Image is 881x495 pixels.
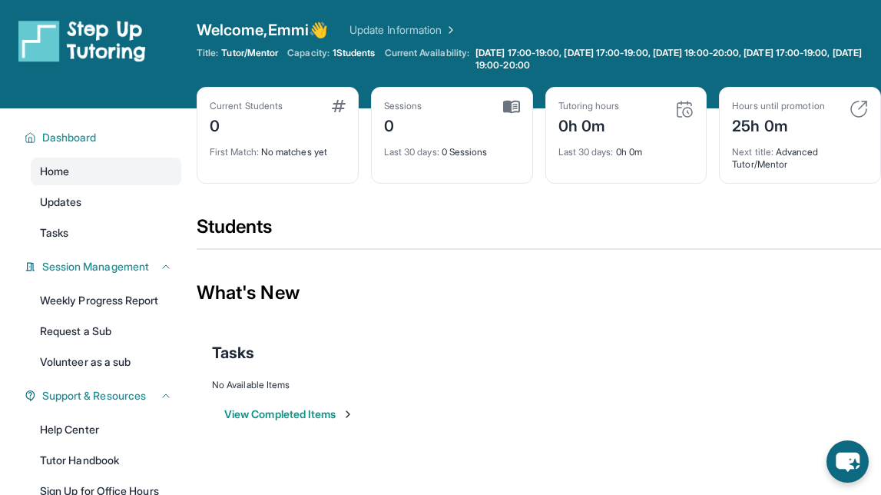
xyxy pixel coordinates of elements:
a: Volunteer as a sub [31,348,181,376]
span: Session Management [42,259,149,274]
button: chat-button [826,440,869,483]
button: Session Management [36,259,172,274]
div: Current Students [210,100,283,112]
div: 25h 0m [732,112,824,137]
div: Tutoring hours [558,100,620,112]
span: Updates [40,194,82,210]
img: card [675,100,694,118]
span: Next title : [732,146,773,158]
a: Home [31,158,181,185]
button: View Completed Items [224,407,354,422]
span: First Match : [210,146,259,158]
div: Sessions [384,100,422,112]
span: Tasks [40,225,68,241]
img: card [332,100,346,112]
div: 0h 0m [558,137,694,158]
a: Tasks [31,219,181,247]
a: Help Center [31,416,181,444]
img: logo [18,19,146,62]
button: Support & Resources [36,388,172,404]
div: What's New [197,259,881,327]
span: Tutor/Mentor [221,47,278,59]
img: card [850,100,868,118]
a: Tutor Handbook [31,447,181,474]
a: Request a Sub [31,317,181,345]
a: [DATE] 17:00-19:00, [DATE] 17:00-19:00, [DATE] 19:00-20:00, [DATE] 17:00-19:00, [DATE] 19:00-20:00 [472,47,881,71]
div: Hours until promotion [732,100,824,112]
div: 0 [384,112,422,137]
div: Students [197,214,881,248]
span: Support & Resources [42,388,146,404]
span: Last 30 days : [558,146,614,158]
span: Title: [197,47,218,59]
span: 1 Students [333,47,376,59]
div: 0 [210,112,283,137]
button: Dashboard [36,130,172,145]
div: Advanced Tutor/Mentor [732,137,868,171]
img: card [503,100,520,114]
span: Tasks [212,342,254,364]
div: 0 Sessions [384,137,520,158]
span: Last 30 days : [384,146,439,158]
img: Chevron Right [442,22,457,38]
div: No Available Items [212,379,866,391]
span: Capacity: [287,47,330,59]
a: Updates [31,188,181,216]
span: Home [40,164,69,179]
a: Update Information [349,22,457,38]
div: No matches yet [210,137,346,158]
div: 0h 0m [558,112,620,137]
span: Welcome, Emmi 👋 [197,19,328,41]
span: [DATE] 17:00-19:00, [DATE] 17:00-19:00, [DATE] 19:00-20:00, [DATE] 17:00-19:00, [DATE] 19:00-20:00 [475,47,878,71]
a: Weekly Progress Report [31,287,181,314]
span: Current Availability: [385,47,469,71]
span: Dashboard [42,130,97,145]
